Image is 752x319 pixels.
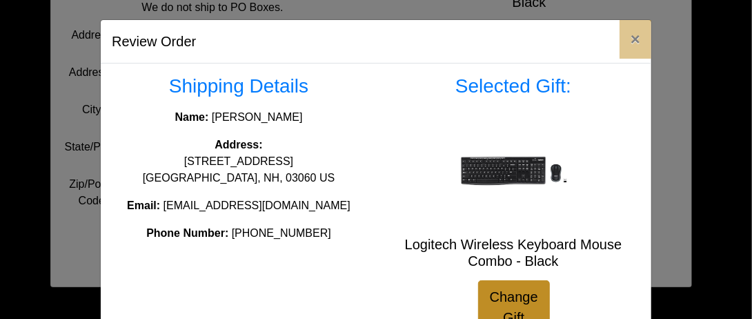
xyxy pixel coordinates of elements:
img: Logitech Wireless Keyboard Mouse Combo - Black [458,115,568,225]
h3: Shipping Details [112,75,366,98]
h5: Review Order [112,31,196,52]
span: [PHONE_NUMBER] [232,227,331,239]
span: × [631,30,640,48]
button: Close [620,20,651,59]
span: [STREET_ADDRESS] [GEOGRAPHIC_DATA], NH, 03060 US [143,155,335,184]
span: [EMAIL_ADDRESS][DOMAIN_NAME] [164,200,350,211]
strong: Address: [215,139,262,151]
strong: Email: [127,200,160,211]
span: [PERSON_NAME] [212,111,303,123]
h3: Selected Gift: [386,75,640,98]
strong: Phone Number: [146,227,228,239]
h5: Logitech Wireless Keyboard Mouse Combo - Black [386,236,640,269]
strong: Name: [175,111,209,123]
